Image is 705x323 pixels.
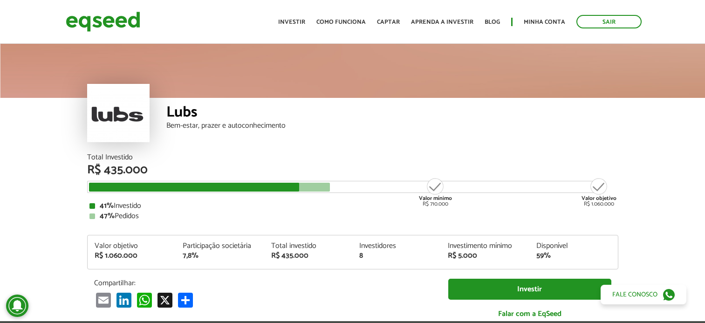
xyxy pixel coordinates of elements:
strong: Valor mínimo [419,194,452,203]
div: R$ 5.000 [448,252,522,260]
div: Pedidos [89,213,616,220]
div: 7,8% [183,252,257,260]
div: R$ 710.000 [418,177,453,207]
a: Aprenda a investir [411,19,473,25]
a: Blog [485,19,500,25]
a: Investir [448,279,611,300]
div: Participação societária [183,242,257,250]
p: Compartilhar: [94,279,434,288]
div: 8 [359,252,434,260]
a: Captar [377,19,400,25]
a: Email [94,292,113,308]
div: R$ 435.000 [271,252,346,260]
div: Valor objetivo [95,242,169,250]
a: Como funciona [316,19,366,25]
a: Sair [576,15,642,28]
a: Fale conosco [601,285,686,304]
a: LinkedIn [115,292,133,308]
a: Compartilhar [176,292,195,308]
div: R$ 1.060.000 [582,177,616,207]
strong: 47% [100,210,115,222]
div: Bem-estar, prazer e autoconhecimento [166,122,618,130]
div: Disponível [536,242,611,250]
div: Lubs [166,105,618,122]
div: Investido [89,202,616,210]
div: Total Investido [87,154,618,161]
a: WhatsApp [135,292,154,308]
div: Investimento mínimo [448,242,522,250]
div: Investidores [359,242,434,250]
div: R$ 435.000 [87,164,618,176]
a: Investir [278,19,305,25]
div: Total investido [271,242,346,250]
div: 59% [536,252,611,260]
a: X [156,292,174,308]
img: EqSeed [66,9,140,34]
strong: Valor objetivo [582,194,616,203]
a: Minha conta [524,19,565,25]
strong: 41% [100,199,114,212]
div: R$ 1.060.000 [95,252,169,260]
